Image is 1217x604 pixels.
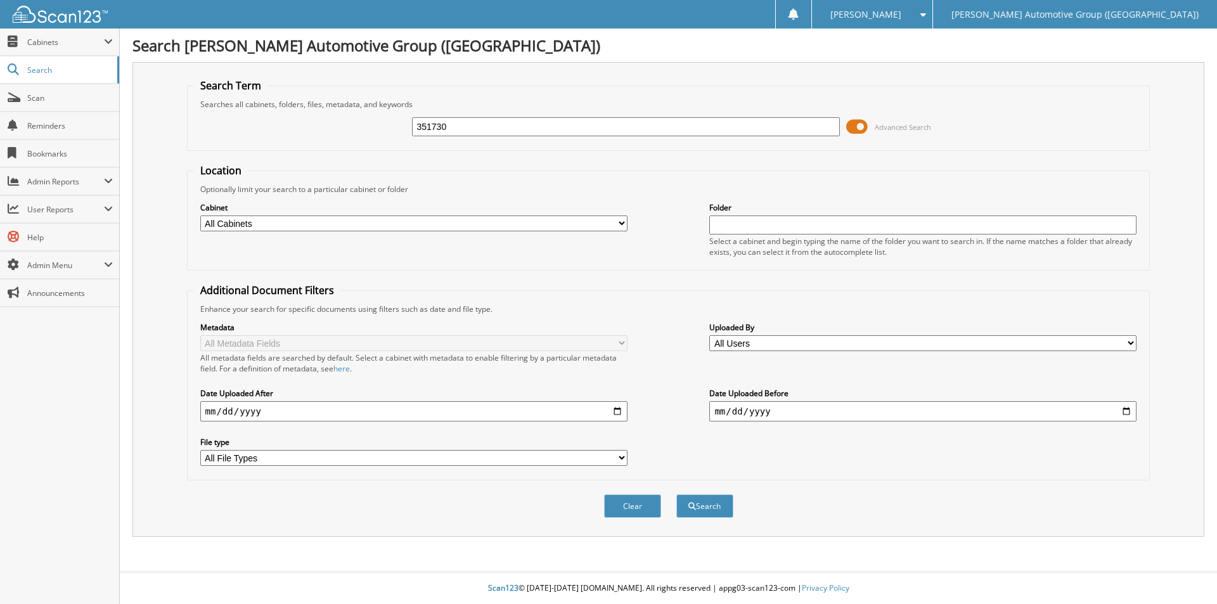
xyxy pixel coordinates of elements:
[488,582,518,593] span: Scan123
[27,65,111,75] span: Search
[200,352,628,374] div: All metadata fields are searched by default. Select a cabinet with metadata to enable filtering b...
[27,204,104,215] span: User Reports
[194,99,1143,110] div: Searches all cabinets, folders, files, metadata, and keywords
[875,122,931,132] span: Advanced Search
[194,79,267,93] legend: Search Term
[709,202,1137,213] label: Folder
[200,202,628,213] label: Cabinet
[676,494,733,518] button: Search
[194,164,248,177] legend: Location
[200,388,628,399] label: Date Uploaded After
[27,176,104,187] span: Admin Reports
[709,388,1137,399] label: Date Uploaded Before
[27,232,113,243] span: Help
[27,120,113,131] span: Reminders
[709,236,1137,257] div: Select a cabinet and begin typing the name of the folder you want to search in. If the name match...
[200,322,628,333] label: Metadata
[132,35,1204,56] h1: Search [PERSON_NAME] Automotive Group ([GEOGRAPHIC_DATA])
[194,184,1143,195] div: Optionally limit your search to a particular cabinet or folder
[604,494,661,518] button: Clear
[120,573,1217,604] div: © [DATE]-[DATE] [DOMAIN_NAME]. All rights reserved | appg03-scan123-com |
[200,401,628,421] input: start
[27,37,104,48] span: Cabinets
[27,260,104,271] span: Admin Menu
[802,582,849,593] a: Privacy Policy
[709,322,1137,333] label: Uploaded By
[27,288,113,299] span: Announcements
[333,363,350,374] a: here
[27,148,113,159] span: Bookmarks
[951,11,1199,18] span: [PERSON_NAME] Automotive Group ([GEOGRAPHIC_DATA])
[27,93,113,103] span: Scan
[194,283,340,297] legend: Additional Document Filters
[709,401,1137,421] input: end
[194,304,1143,314] div: Enhance your search for specific documents using filters such as date and file type.
[200,437,628,447] label: File type
[830,11,901,18] span: [PERSON_NAME]
[1154,543,1217,604] iframe: Chat Widget
[13,6,108,23] img: scan123-logo-white.svg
